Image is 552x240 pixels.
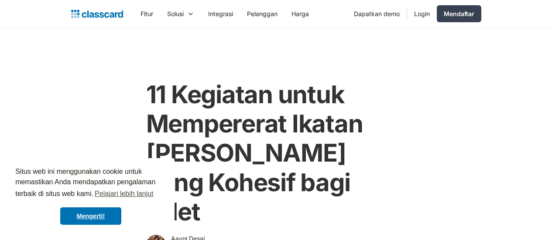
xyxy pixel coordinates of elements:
font: Solusi [167,10,184,17]
font: Dapatkan demo [354,10,400,17]
a: rumah [71,8,123,20]
font: Mengerti! [77,213,105,220]
font: 11 Kegiatan untuk Mempererat Ikatan [PERSON_NAME] yang Kohesif bagi Atlet [146,80,363,226]
font: Harga [291,10,309,17]
a: Dapatkan demo [347,4,407,24]
a: Login [407,4,437,24]
a: Mendaftar [437,5,481,22]
font: Fitur [141,10,153,17]
div: persetujuan cookie [7,158,175,233]
a: pelajari lebih lanjut tentang cookie [93,187,155,200]
font: Situs web ini menggunakan cookie untuk memastikan Anda mendapatkan pengalaman terbaik di situs we... [15,168,155,197]
font: Integrasi [208,10,233,17]
a: Pelanggan [240,4,285,24]
a: Integrasi [201,4,240,24]
a: Harga [285,4,316,24]
font: Pelanggan [247,10,278,17]
font: Login [414,10,430,17]
font: Pelajari lebih lanjut [95,190,153,197]
a: abaikan pesan cookie [60,207,121,225]
div: Solusi [160,4,201,24]
font: Mendaftar [444,10,474,17]
a: Fitur [134,4,160,24]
